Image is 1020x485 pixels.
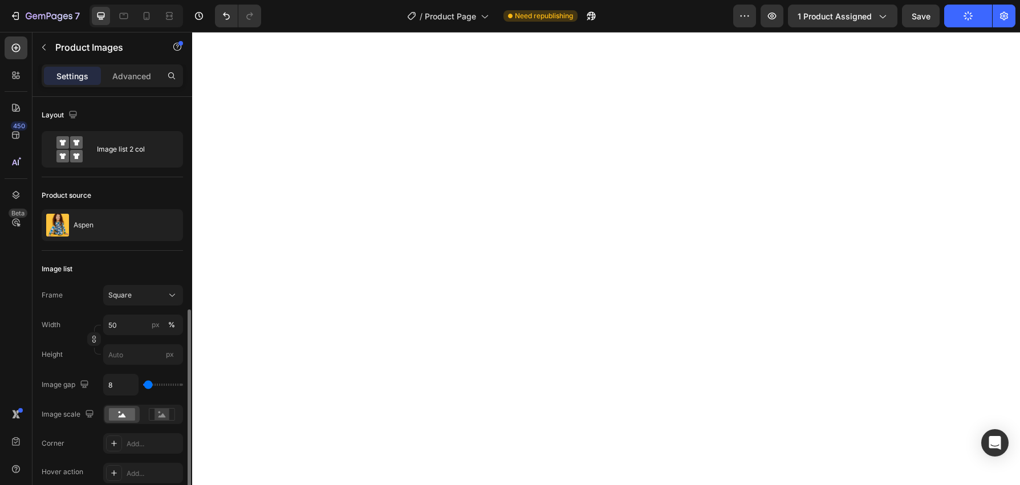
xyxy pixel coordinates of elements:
div: Product source [42,190,91,201]
input: Auto [104,374,138,395]
label: Frame [42,290,63,300]
label: Height [42,349,63,360]
div: 450 [11,121,27,131]
div: Open Intercom Messenger [981,429,1009,457]
p: Aspen [74,221,94,229]
img: product feature img [46,214,69,237]
div: Corner [42,438,64,449]
button: % [149,318,162,332]
div: Image list [42,264,72,274]
input: px% [103,315,183,335]
p: Product Images [55,40,152,54]
span: 1 product assigned [798,10,872,22]
button: Square [103,285,183,305]
span: / [420,10,422,22]
div: Layout [42,108,80,123]
span: Need republishing [515,11,573,21]
input: px [103,344,183,365]
span: px [166,350,174,358]
div: Add... [127,468,180,479]
span: Product Page [425,10,476,22]
label: Width [42,320,60,330]
div: Beta [9,209,27,218]
div: Hover action [42,467,83,477]
button: px [165,318,178,332]
div: px [152,320,160,330]
p: 7 [75,9,80,23]
span: Save [912,11,930,21]
div: Undo/Redo [215,5,261,27]
span: Square [108,290,132,300]
p: Advanced [112,70,151,82]
iframe: Design area [192,32,1020,485]
div: Image scale [42,407,96,422]
button: 1 product assigned [788,5,897,27]
button: 7 [5,5,85,27]
div: Image gap [42,377,91,393]
div: % [168,320,175,330]
button: Save [902,5,940,27]
div: Add... [127,439,180,449]
div: Image list 2 col [97,136,166,162]
p: Settings [56,70,88,82]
